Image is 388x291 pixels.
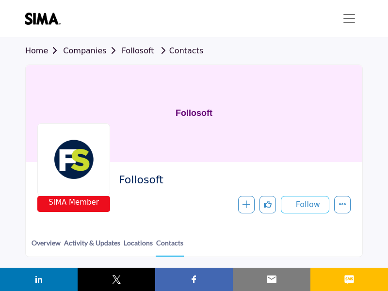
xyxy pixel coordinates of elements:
img: facebook sharing button [188,274,200,285]
button: Toggle navigation [336,9,363,28]
button: Follow [281,196,329,213]
button: More details [334,196,351,213]
img: email sharing button [266,274,277,285]
img: sms sharing button [343,274,355,285]
a: Overview [31,238,61,256]
h2: Follosoft [119,174,346,186]
span: SIMA Member [48,197,99,208]
img: linkedin sharing button [33,274,45,285]
a: Companies [63,46,121,55]
img: site Logo [25,13,65,25]
a: Locations [123,238,153,256]
a: Contacts [157,46,204,55]
button: Like [259,196,276,213]
a: Contacts [156,238,184,257]
a: Follosoft [122,46,154,55]
a: Activity & Updates [64,238,121,256]
a: Home [25,46,63,55]
img: twitter sharing button [111,274,122,285]
h1: Follosoft [176,65,212,162]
